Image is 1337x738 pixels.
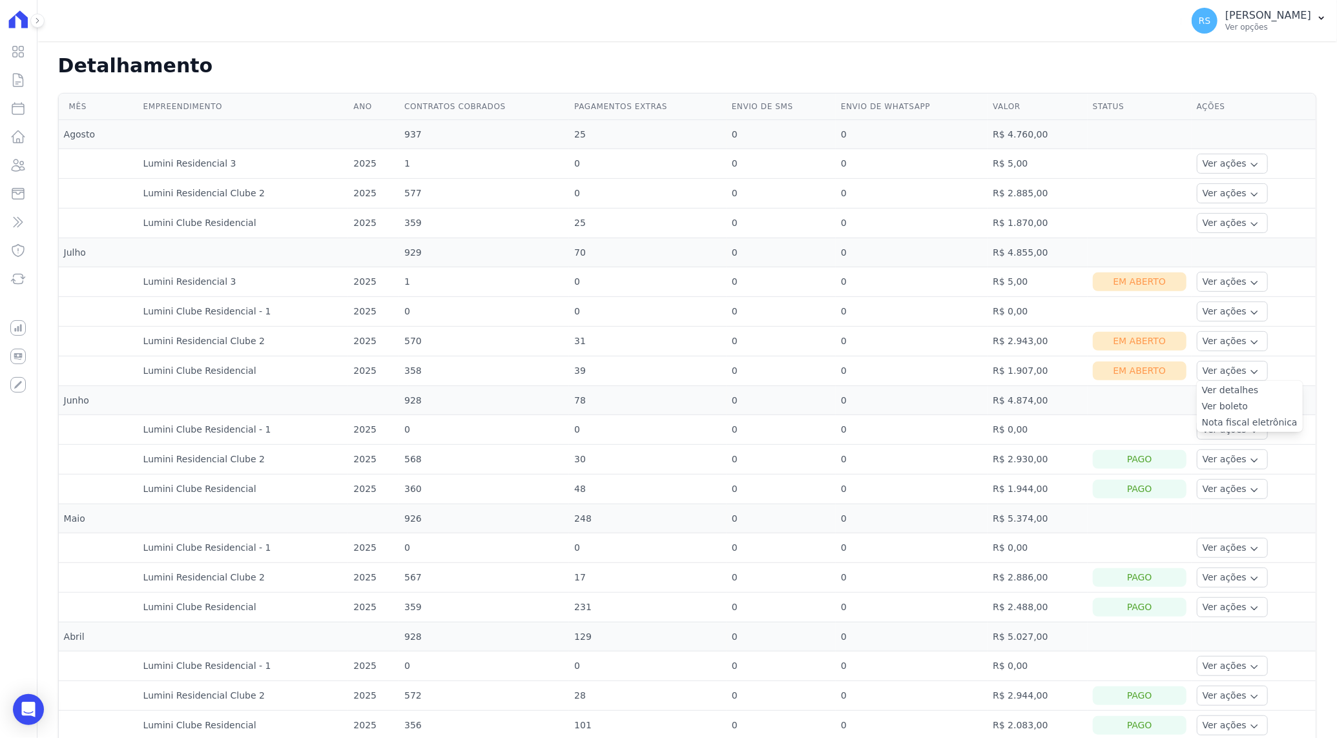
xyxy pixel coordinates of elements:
td: 0 [727,622,836,651]
th: Status [1088,94,1192,120]
td: 359 [399,209,569,238]
td: R$ 5.374,00 [988,504,1088,533]
button: Ver ações [1197,449,1268,469]
td: Lumini Residencial 3 [138,149,349,179]
td: 2025 [348,475,399,504]
td: Maio [59,504,138,533]
td: 1 [399,267,569,297]
button: Ver ações [1197,597,1268,617]
td: 0 [727,356,836,386]
td: R$ 2.488,00 [988,593,1088,622]
td: 129 [569,622,727,651]
td: 0 [569,533,727,563]
td: 2025 [348,327,399,356]
td: 0 [727,386,836,415]
td: 0 [836,327,988,356]
button: Ver ações [1197,361,1268,381]
div: Pago [1093,450,1187,469]
td: R$ 4.874,00 [988,386,1088,415]
td: 0 [569,267,727,297]
td: R$ 2.885,00 [988,179,1088,209]
td: Lumini Clube Residencial - 1 [138,533,349,563]
a: Nota fiscal eletrônica [1202,416,1298,429]
button: Ver ações [1197,272,1268,292]
td: 2025 [348,563,399,593]
td: 0 [727,563,836,593]
td: Abril [59,622,138,651]
td: 31 [569,327,727,356]
td: 25 [569,120,727,149]
td: R$ 5,00 [988,267,1088,297]
td: 0 [569,179,727,209]
td: 0 [836,533,988,563]
td: R$ 0,00 [988,297,1088,327]
button: Ver ações [1197,302,1268,322]
td: 929 [399,238,569,267]
td: 572 [399,681,569,711]
td: 2025 [348,356,399,386]
td: Lumini Clube Residencial [138,209,349,238]
td: Lumini Residencial Clube 2 [138,327,349,356]
th: Envio de SMS [727,94,836,120]
td: 568 [399,445,569,475]
td: 0 [836,297,988,327]
td: 30 [569,445,727,475]
td: 0 [727,179,836,209]
td: 928 [399,386,569,415]
button: Ver ações [1197,538,1268,558]
td: 0 [836,415,988,445]
a: Ver detalhes [1202,384,1298,397]
button: Ver ações [1197,479,1268,499]
td: 0 [836,238,988,267]
th: Ações [1192,94,1316,120]
td: 0 [727,267,836,297]
p: Ver opções [1225,22,1311,32]
td: 39 [569,356,727,386]
td: 0 [727,297,836,327]
td: 360 [399,475,569,504]
td: 577 [399,179,569,209]
td: Agosto [59,120,138,149]
td: 28 [569,681,727,711]
div: Em Aberto [1093,362,1187,380]
td: R$ 4.855,00 [988,238,1088,267]
td: 0 [836,504,988,533]
td: 78 [569,386,727,415]
td: 2025 [348,415,399,445]
td: 0 [569,297,727,327]
td: R$ 5.027,00 [988,622,1088,651]
button: Ver ações [1197,568,1268,588]
td: Lumini Clube Residencial - 1 [138,415,349,445]
td: Lumini Clube Residencial [138,593,349,622]
td: 2025 [348,267,399,297]
td: 0 [836,267,988,297]
th: Valor [988,94,1088,120]
td: 0 [836,179,988,209]
td: 2025 [348,681,399,711]
td: 0 [569,651,727,681]
td: 2025 [348,179,399,209]
td: 0 [836,356,988,386]
td: 0 [836,120,988,149]
td: 928 [399,622,569,651]
td: R$ 0,00 [988,415,1088,445]
td: 0 [399,533,569,563]
td: R$ 4.760,00 [988,120,1088,149]
td: Lumini Clube Residencial - 1 [138,297,349,327]
td: 359 [399,593,569,622]
div: Pago [1093,480,1187,498]
td: R$ 2.930,00 [988,445,1088,475]
td: 2025 [348,533,399,563]
td: 926 [399,504,569,533]
td: R$ 1.944,00 [988,475,1088,504]
td: Lumini Clube Residencial [138,475,349,504]
td: Lumini Residencial Clube 2 [138,445,349,475]
button: Ver ações [1197,715,1268,735]
td: 0 [727,681,836,711]
button: Ver ações [1197,183,1268,203]
td: Lumini Residencial Clube 2 [138,563,349,593]
td: 2025 [348,209,399,238]
td: Lumini Residencial Clube 2 [138,179,349,209]
td: 0 [727,445,836,475]
th: Ano [348,94,399,120]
